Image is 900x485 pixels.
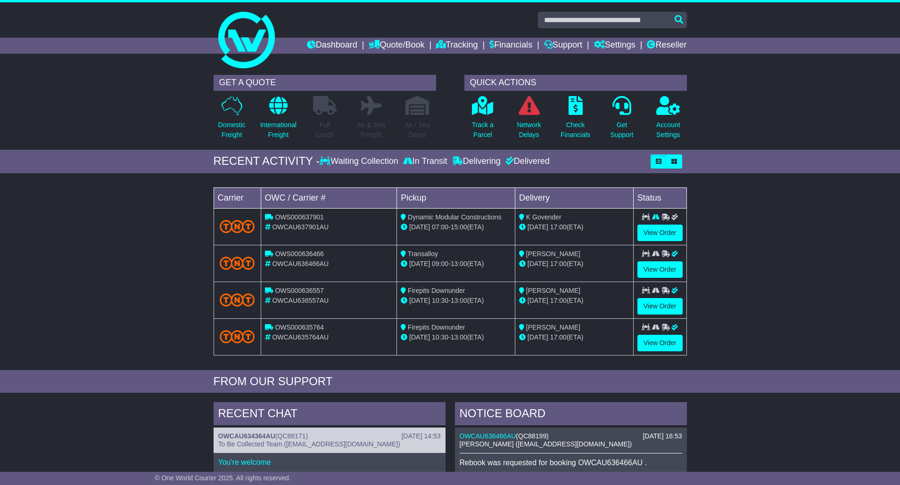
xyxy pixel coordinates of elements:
span: QC88199 [518,432,546,440]
span: OWS000635764 [275,323,324,331]
span: [DATE] [409,297,430,304]
div: [DATE] 14:53 [401,432,440,440]
a: Reseller [647,38,686,54]
span: OWCAU636557AU [272,297,329,304]
div: - (ETA) [401,332,511,342]
img: TNT_Domestic.png [220,257,255,269]
span: OWS000637901 [275,213,324,221]
a: CheckFinancials [560,96,591,145]
p: You're welcome [218,458,441,467]
div: (ETA) [519,296,629,306]
span: Dynamic Modular Constructions [408,213,501,221]
span: [DATE] [409,333,430,341]
a: View Order [637,261,683,278]
span: [PERSON_NAME] [526,250,580,258]
a: DomesticFreight [217,96,246,145]
span: [DATE] [409,223,430,231]
div: ( ) [460,432,682,440]
div: (ETA) [519,259,629,269]
span: OWS000636557 [275,287,324,294]
a: GetSupport [610,96,634,145]
p: Account Settings [656,120,680,140]
img: TNT_Domestic.png [220,330,255,343]
span: 07:00 [432,223,448,231]
div: QUICK ACTIONS [464,75,687,91]
a: View Order [637,225,683,241]
p: International Freight [260,120,297,140]
span: 13:00 [451,260,467,267]
span: [PERSON_NAME] ([EMAIL_ADDRESS][DOMAIN_NAME]) [460,440,632,448]
span: [PERSON_NAME] [526,287,580,294]
a: Dashboard [307,38,357,54]
span: 10:30 [432,297,448,304]
a: Settings [594,38,636,54]
div: Delivering [450,156,503,167]
a: Financials [489,38,532,54]
p: Full Loads [313,120,337,140]
p: Track a Parcel [472,120,494,140]
p: Domestic Freight [218,120,245,140]
div: - (ETA) [401,259,511,269]
div: Delivered [503,156,550,167]
span: Firepits Downunder [408,287,465,294]
span: OWCAU637901AU [272,223,329,231]
div: Waiting Collection [320,156,400,167]
span: [DATE] [528,223,548,231]
span: QC88171 [278,432,306,440]
span: [DATE] [528,297,548,304]
span: [DATE] [528,260,548,267]
a: Quote/Book [369,38,424,54]
td: Status [633,187,686,208]
td: OWC / Carrier # [261,187,397,208]
div: GET A QUOTE [214,75,436,91]
div: (ETA) [519,332,629,342]
div: [DATE] 16:53 [643,432,682,440]
div: - (ETA) [401,222,511,232]
span: [DATE] [528,333,548,341]
td: Pickup [397,187,515,208]
span: [PERSON_NAME] [526,323,580,331]
p: Air / Sea Depot [405,120,430,140]
div: RECENT ACTIVITY - [214,154,320,168]
div: - (ETA) [401,296,511,306]
p: Check Financials [561,120,590,140]
span: Transalloy [408,250,438,258]
p: Network Delays [517,120,541,140]
a: InternationalFreight [260,96,297,145]
a: Tracking [436,38,478,54]
td: Carrier [214,187,261,208]
div: In Transit [401,156,450,167]
a: NetworkDelays [516,96,541,145]
img: TNT_Domestic.png [220,220,255,233]
a: AccountSettings [656,96,681,145]
span: 17:00 [550,333,567,341]
a: View Order [637,335,683,351]
span: 17:00 [550,297,567,304]
div: FROM OUR SUPPORT [214,375,687,388]
a: Track aParcel [471,96,494,145]
a: View Order [637,298,683,315]
span: OWCAU636466AU [272,260,329,267]
span: Firepits Downunder [408,323,465,331]
span: [DATE] [409,260,430,267]
span: 17:00 [550,223,567,231]
div: ( ) [218,432,441,440]
span: 10:30 [432,333,448,341]
span: 15:00 [451,223,467,231]
span: OWCAU635764AU [272,333,329,341]
p: Get Support [610,120,633,140]
span: 13:00 [451,333,467,341]
img: TNT_Domestic.png [220,293,255,306]
span: 09:00 [432,260,448,267]
span: © One World Courier 2025. All rights reserved. [155,474,291,482]
a: OWCAU636466AU [460,432,516,440]
div: RECENT CHAT [214,402,446,428]
a: Support [544,38,582,54]
a: OWCAU634364AU [218,432,275,440]
td: Delivery [515,187,633,208]
span: 13:00 [451,297,467,304]
p: Rebook was requested for booking OWCAU636466AU . [460,458,682,467]
div: (ETA) [519,222,629,232]
span: K Govender [526,213,561,221]
span: 17:00 [550,260,567,267]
